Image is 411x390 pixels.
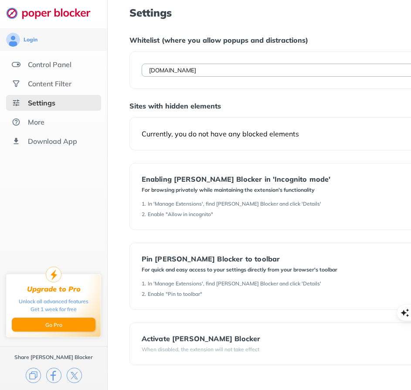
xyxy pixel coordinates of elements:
div: Control Panel [28,60,71,69]
div: When disabled, the extension will not take effect [142,346,261,353]
div: Pin [PERSON_NAME] Blocker to toolbar [142,255,337,263]
div: Upgrade to Pro [27,285,81,293]
div: For browsing privately while maintaining the extension's functionality [142,187,331,193]
img: social.svg [12,79,20,88]
div: 1 . [142,200,146,207]
div: Enabling [PERSON_NAME] Blocker in 'Incognito mode' [142,175,331,183]
div: 2 . [142,211,146,218]
img: download-app.svg [12,137,20,146]
div: In 'Manage Extensions', find [PERSON_NAME] Blocker and click 'Details' [148,280,321,287]
img: avatar.svg [6,33,20,47]
div: Enable "Allow in incognito" [148,211,213,218]
div: For quick and easy access to your settings directly from your browser's toolbar [142,266,337,273]
div: Download App [28,137,77,146]
div: 2 . [142,291,146,298]
button: Go Pro [12,318,95,332]
div: Unlock all advanced features [19,298,88,305]
img: upgrade-to-pro.svg [46,267,61,282]
div: Content Filter [28,79,71,88]
div: In 'Manage Extensions', find [PERSON_NAME] Blocker and click 'Details' [148,200,321,207]
img: features.svg [12,60,20,69]
div: Settings [28,98,55,107]
img: copy.svg [26,368,41,383]
img: about.svg [12,118,20,126]
div: 1 . [142,280,146,287]
img: x.svg [67,368,82,383]
div: Get 1 week for free [31,305,77,313]
img: facebook.svg [46,368,61,383]
div: Share [PERSON_NAME] Blocker [14,354,93,361]
div: Login [24,36,37,43]
img: settings-selected.svg [12,98,20,107]
div: More [28,118,44,126]
img: logo-webpage.svg [6,7,100,19]
div: Enable "Pin to toolbar" [148,291,202,298]
div: Activate [PERSON_NAME] Blocker [142,335,261,343]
